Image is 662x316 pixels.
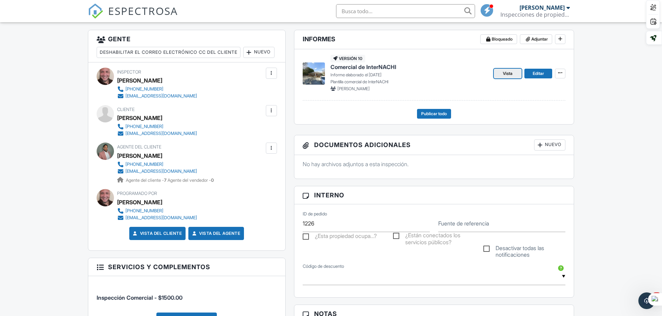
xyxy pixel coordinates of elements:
font: Servicios y complementos [108,263,210,271]
font: ESPECTROSA [108,4,178,18]
a: [EMAIL_ADDRESS][DOMAIN_NAME] [117,130,197,137]
a: Vista del agente [191,230,240,237]
a: [PHONE_NUMBER] [117,86,197,93]
font: No hay archivos adjuntos a esta inspección. [303,161,409,168]
font: Cliente [117,107,134,112]
font: Desactivar todas las notificaciones [496,245,544,258]
font: ¿Esta propiedad ocupa...? [315,232,377,239]
font: Gente [108,35,131,43]
font: Vista del agente [199,231,240,236]
li: Servicio: Inspección Comercial [97,281,277,307]
font: Nuevo [545,142,562,147]
font: Agente del cliente - [126,178,164,183]
font: [PERSON_NAME] [520,4,565,11]
font: 0 [211,178,214,183]
font: Programado por [117,191,157,196]
font: Inspector [117,69,141,75]
font: [EMAIL_ADDRESS][DOMAIN_NAME] [125,93,197,99]
font: Inspección Comercial - $1500.00 [97,294,182,301]
font: Documentos adicionales [314,141,411,148]
font: Vista del cliente [140,231,182,236]
a: ESPECTROSA [88,9,178,24]
font: Nuevo [254,49,271,54]
a: [EMAIL_ADDRESS][DOMAIN_NAME] [117,214,197,221]
font: Inspecciones de propiedad Colossus, LLC [500,11,608,18]
a: [PHONE_NUMBER] [117,123,197,130]
font: [PHONE_NUMBER] [125,124,163,129]
font: Fuente de referencia [438,220,489,227]
font: ¿Están conectados los servicios públicos? [405,232,460,245]
a: [PERSON_NAME] [117,151,162,161]
font: [PERSON_NAME] [117,77,162,84]
input: Busca todo... [336,4,475,18]
font: [EMAIL_ADDRESS][DOMAIN_NAME] [125,169,197,174]
a: Vista del cliente [132,230,182,237]
font: [EMAIL_ADDRESS][DOMAIN_NAME] [125,131,197,136]
font: [EMAIL_ADDRESS][DOMAIN_NAME] [125,215,197,220]
font: [PHONE_NUMBER] [125,162,163,167]
font: [PERSON_NAME] [117,114,162,121]
font: Agente del vendedor - [167,178,211,183]
img: El mejor software de inspección de viviendas: Spectora [88,3,103,19]
a: [EMAIL_ADDRESS][DOMAIN_NAME] [117,168,211,175]
font: Interno [314,191,344,199]
font: [PHONE_NUMBER] [125,208,163,213]
font: [PHONE_NUMBER] [125,86,163,92]
div: Inspecciones de propiedad Colossus, LLC [500,11,570,18]
font: Deshabilitar el correo electrónico CC del cliente [100,50,237,55]
font: [PERSON_NAME] [117,199,162,206]
font: 7 [164,178,166,183]
iframe: Chat en vivo de Intercom [638,292,655,309]
font: Código de descuento [303,264,344,269]
font: [PERSON_NAME] [117,152,162,159]
a: [EMAIL_ADDRESS][DOMAIN_NAME] [117,93,197,100]
a: [PHONE_NUMBER] [117,161,211,168]
font: ID de pedido [303,211,327,216]
font: Agente del cliente [117,144,161,150]
a: [PHONE_NUMBER] [117,207,197,214]
label: ¿Esta propiedad está ocupada? [303,233,377,241]
label: ¿Están conectados los servicios públicos? [393,232,475,241]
